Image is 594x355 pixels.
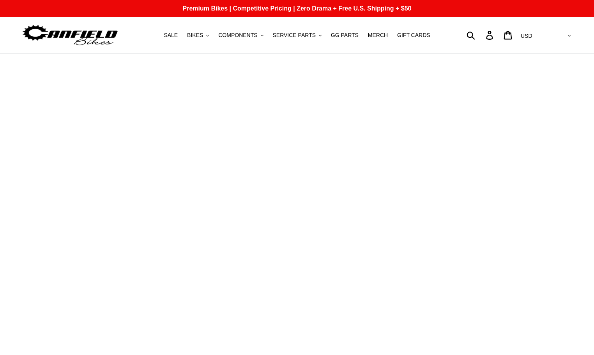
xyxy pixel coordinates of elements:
[364,30,392,41] a: MERCH
[183,30,213,41] button: BIKES
[160,30,182,41] a: SALE
[471,26,491,44] input: Search
[269,30,325,41] button: SERVICE PARTS
[214,30,267,41] button: COMPONENTS
[21,23,119,48] img: Canfield Bikes
[272,32,315,39] span: SERVICE PARTS
[218,32,257,39] span: COMPONENTS
[164,32,178,39] span: SALE
[187,32,203,39] span: BIKES
[393,30,434,41] a: GIFT CARDS
[368,32,388,39] span: MERCH
[331,32,359,39] span: GG PARTS
[327,30,362,41] a: GG PARTS
[397,32,430,39] span: GIFT CARDS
